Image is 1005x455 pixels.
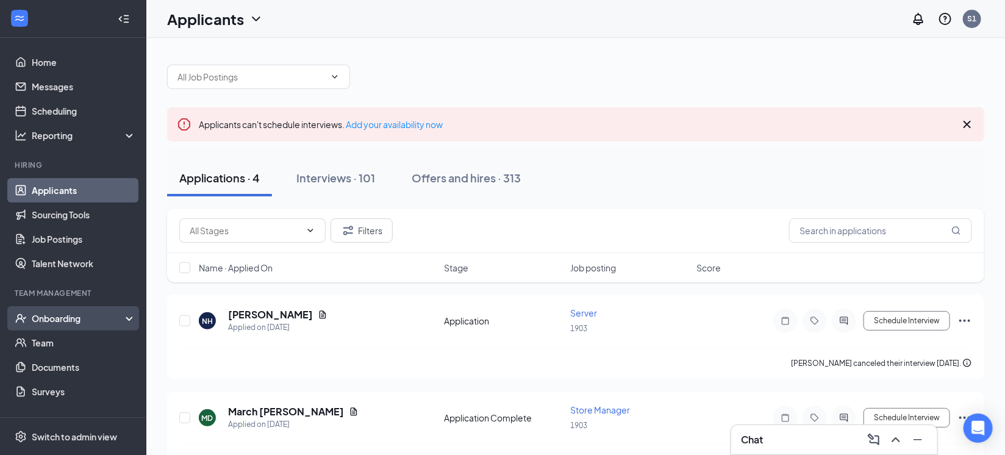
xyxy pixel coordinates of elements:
input: All Job Postings [177,70,325,84]
div: Application [444,315,563,327]
svg: ComposeMessage [867,432,881,447]
span: Name · Applied On [199,262,273,274]
span: Server [570,307,597,318]
svg: ChevronUp [889,432,903,447]
svg: Analysis [15,129,27,142]
span: Score [696,262,721,274]
a: Messages [32,74,136,99]
div: Hiring [15,160,134,170]
svg: ChevronDown [306,226,315,235]
svg: Minimize [910,432,925,447]
svg: ChevronDown [249,12,263,26]
svg: Note [778,413,793,423]
div: Team Management [15,288,134,298]
span: 1903 [570,324,587,333]
svg: Document [349,407,359,417]
a: Job Postings [32,227,136,251]
svg: Error [177,117,191,132]
button: Minimize [908,430,928,450]
input: Search in applications [789,218,972,243]
svg: Ellipses [957,313,972,328]
div: Payroll [15,416,134,426]
svg: Cross [960,117,975,132]
button: ComposeMessage [864,430,884,450]
div: Applications · 4 [179,170,260,185]
button: Filter Filters [331,218,393,243]
svg: UserCheck [15,312,27,324]
div: Offers and hires · 313 [412,170,521,185]
svg: Document [318,310,327,320]
svg: Info [962,358,972,368]
span: Stage [444,262,468,274]
svg: Tag [807,316,822,326]
div: Onboarding [32,312,126,324]
div: Applied on [DATE] [228,321,327,334]
span: Job posting [570,262,616,274]
a: Sourcing Tools [32,202,136,227]
h5: [PERSON_NAME] [228,308,313,321]
div: NH [202,316,213,326]
svg: Note [778,316,793,326]
input: All Stages [190,224,301,237]
svg: Collapse [118,13,130,25]
div: [PERSON_NAME] canceled their interview [DATE]. [791,357,972,370]
div: MD [202,413,213,423]
svg: WorkstreamLogo [13,12,26,24]
span: Store Manager [570,404,630,415]
button: Schedule Interview [864,408,950,428]
a: Team [32,331,136,355]
div: Application Complete [444,412,563,424]
a: Home [32,50,136,74]
span: 1903 [570,421,587,430]
div: Interviews · 101 [296,170,375,185]
div: Open Intercom Messenger [964,414,993,443]
svg: ActiveChat [837,413,851,423]
div: S1 [968,13,977,24]
svg: Filter [341,223,356,238]
h5: March [PERSON_NAME] [228,405,344,418]
h1: Applicants [167,9,244,29]
svg: ChevronDown [330,72,340,82]
a: Add your availability now [346,119,443,130]
span: Applicants can't schedule interviews. [199,119,443,130]
h3: Chat [741,433,763,446]
a: Surveys [32,379,136,404]
a: Documents [32,355,136,379]
svg: QuestionInfo [938,12,953,26]
a: Scheduling [32,99,136,123]
svg: Settings [15,431,27,443]
button: ChevronUp [886,430,906,450]
button: Schedule Interview [864,311,950,331]
svg: Ellipses [957,410,972,425]
svg: ActiveChat [837,316,851,326]
svg: MagnifyingGlass [951,226,961,235]
a: Talent Network [32,251,136,276]
svg: Tag [807,413,822,423]
div: Switch to admin view [32,431,117,443]
a: Applicants [32,178,136,202]
div: Applied on [DATE] [228,418,359,431]
svg: Notifications [911,12,926,26]
div: Reporting [32,129,137,142]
